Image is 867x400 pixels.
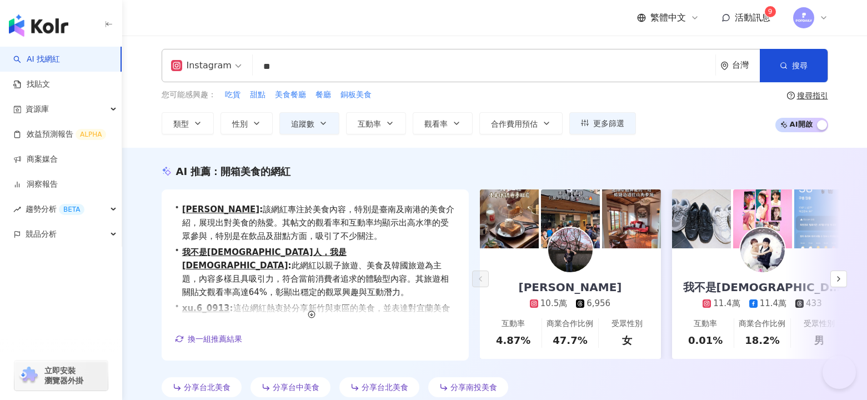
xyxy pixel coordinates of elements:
[259,204,263,214] span: :
[735,12,770,23] span: 活動訊息
[224,89,241,101] button: 吃貨
[502,318,525,329] div: 互動率
[547,318,593,329] div: 商業合作比例
[593,119,624,128] span: 更多篩選
[346,112,406,134] button: 互動率
[13,154,58,165] a: 商案媒合
[732,61,760,70] div: 台灣
[793,7,814,28] img: images.png
[450,383,497,392] span: 分享南投美食
[650,12,686,24] span: 繁體中文
[622,333,632,347] div: 女
[315,89,331,101] span: 餐廳
[175,331,243,347] button: 換一組推薦結果
[340,89,372,101] span: 銅板美食
[59,204,84,215] div: BETA
[612,318,643,329] div: 受眾性別
[173,119,189,128] span: 類型
[44,366,83,386] span: 立即安裝 瀏覽器外掛
[184,383,230,392] span: 分享台北美食
[548,228,593,272] img: KOL Avatar
[225,89,240,101] span: 吃貨
[713,298,740,309] div: 11.4萬
[739,318,785,329] div: 商業合作比例
[171,57,232,74] div: Instagram
[13,179,58,190] a: 洞察報告
[188,334,242,343] span: 換一組推薦結果
[13,206,21,213] span: rise
[13,79,50,90] a: 找貼文
[823,356,856,389] iframe: Help Scout Beacon - Open
[182,303,230,313] a: xu.6_0913
[794,189,853,248] img: post-image
[175,203,455,243] div: •
[745,333,779,347] div: 18.2%
[14,361,108,391] a: chrome extension立即安裝 瀏覽器外掛
[740,228,785,272] img: KOL Avatar
[182,247,347,271] a: 我不是[DEMOGRAPHIC_DATA]人，我是[DEMOGRAPHIC_DATA]
[220,112,273,134] button: 性別
[672,248,853,359] a: 我不是[DEMOGRAPHIC_DATA]人，我是[DEMOGRAPHIC_DATA]11.4萬11.4萬433互動率0.01%商業合作比例18.2%受眾性別男
[13,129,106,140] a: 效益預測報告ALPHA
[182,204,259,214] a: [PERSON_NAME]
[806,298,822,309] div: 433
[540,298,567,309] div: 10.5萬
[249,89,266,101] button: 甜點
[175,246,455,299] div: •
[275,89,306,101] span: 美食餐廳
[162,89,216,101] span: 您可能感興趣：
[176,164,291,178] div: AI 推薦 ：
[182,246,455,299] span: 此網紅以親子旅遊、美食及韓國旅遊為主題，內容多樣且具吸引力，符合當前消費者追求的體驗型內容。其旅遊相關貼文觀看率高達64%，彰顯出穩定的觀眾興趣與互動潛力。
[315,89,332,101] button: 餐廳
[250,89,265,101] span: 甜點
[480,248,661,359] a: [PERSON_NAME]10.5萬6,956互動率4.87%商業合作比例47.7%受眾性別女
[672,189,731,248] img: post-image
[288,261,292,271] span: :
[787,92,795,99] span: question-circle
[413,112,473,134] button: 觀看率
[18,367,39,384] img: chrome extension
[720,62,729,70] span: environment
[496,333,530,347] div: 4.87%
[792,61,808,70] span: 搜尋
[362,383,408,392] span: 分享台北美食
[765,6,776,17] sup: 9
[491,119,538,128] span: 合作費用預估
[768,8,773,16] span: 9
[273,383,319,392] span: 分享台中美食
[541,189,600,248] img: post-image
[9,14,68,37] img: logo
[291,119,314,128] span: 追蹤數
[814,333,824,347] div: 男
[232,119,248,128] span: 性別
[279,112,339,134] button: 追蹤數
[553,333,587,347] div: 47.7%
[760,49,828,82] button: 搜尋
[182,203,455,243] span: 該網紅專注於美食內容，特別是臺南及南港的美食介紹，展現出對美食的熱愛。其帖文的觀看率和互動率均顯示出高水準的受眾參與，特別是在飲品及甜點方面，吸引了不少關注。
[220,166,290,177] span: 開箱美食的網紅
[340,89,372,101] button: 銅板美食
[688,333,723,347] div: 0.01%
[760,298,786,309] div: 11.4萬
[797,91,828,100] div: 搜尋指引
[694,318,717,329] div: 互動率
[230,303,233,313] span: :
[804,318,835,329] div: 受眾性別
[424,119,448,128] span: 觀看率
[672,279,853,295] div: 我不是[DEMOGRAPHIC_DATA]人，我是[DEMOGRAPHIC_DATA]
[13,54,60,65] a: searchAI 找網紅
[26,197,84,222] span: 趨勢分析
[358,119,381,128] span: 互動率
[162,112,214,134] button: 類型
[274,89,307,101] button: 美食餐廳
[175,302,455,342] div: •
[480,189,539,248] img: post-image
[508,279,633,295] div: [PERSON_NAME]
[733,189,792,248] img: post-image
[602,189,661,248] img: post-image
[569,112,636,134] button: 更多篩選
[26,222,57,247] span: 競品分析
[182,302,455,342] span: 這位網紅熱衷於分享新竹與東區的美食，並表達對宜蘭美食的喜愛，展現了對美食的深厚熱情。其互動率在美食貼文中高達13%，顯示粉絲反響積極，並吸引了大量新觀眾。
[587,298,610,309] div: 6,956
[479,112,563,134] button: 合作費用預估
